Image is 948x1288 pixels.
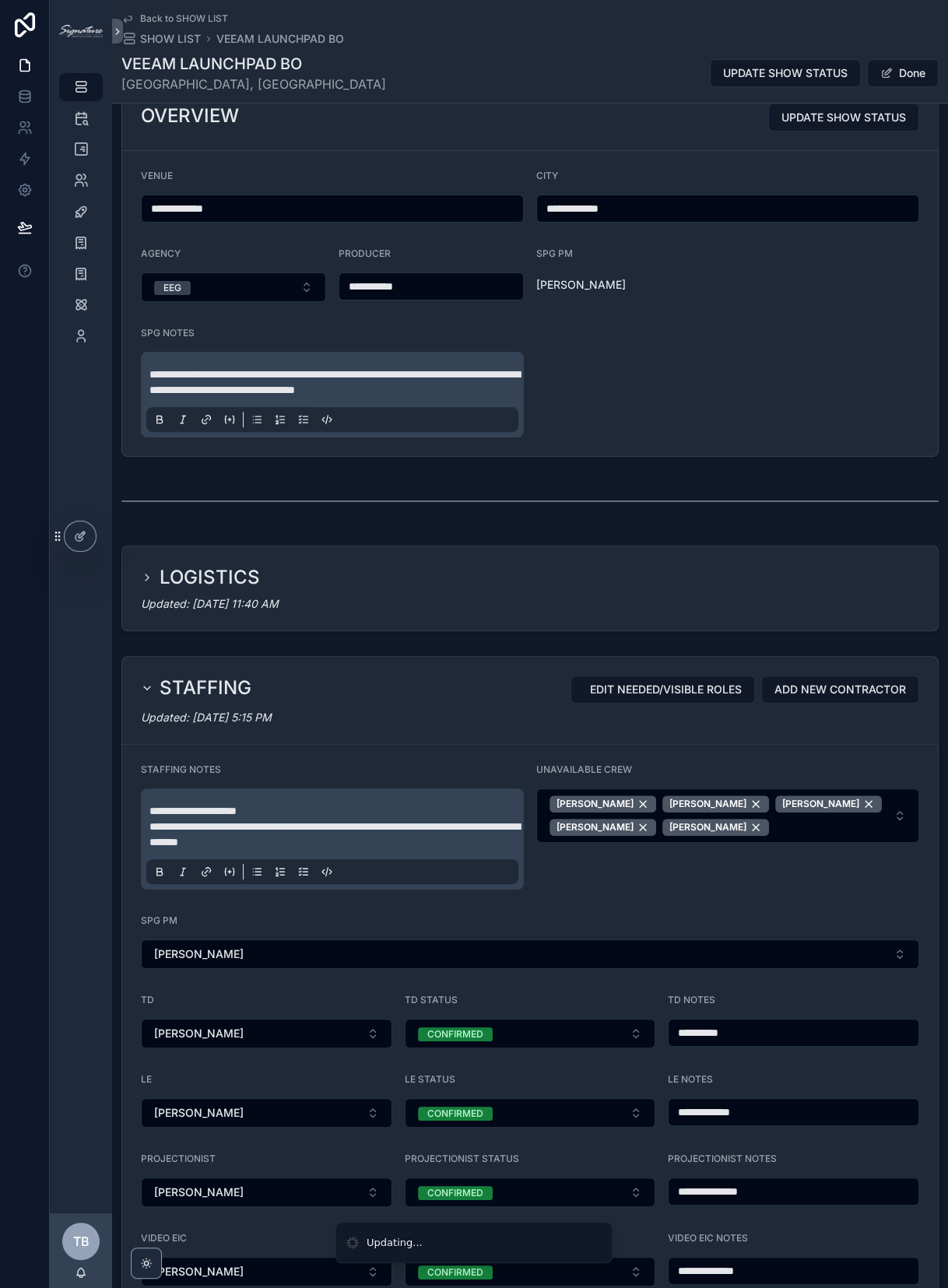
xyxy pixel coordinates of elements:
[141,170,173,181] span: VENUE
[405,1153,519,1164] span: PROJECTIONIST STATUS
[549,795,656,812] button: Unselect 226
[141,711,272,724] em: Updated: [DATE] 5:15 PM
[668,1073,713,1085] span: LE NOTES
[154,1184,244,1200] span: [PERSON_NAME]
[141,763,221,775] span: STAFFING NOTES
[140,12,228,25] span: Back to SHOW LIST
[557,821,634,834] span: [PERSON_NAME]
[405,1177,656,1207] button: Select Button
[723,65,848,81] span: UPDATE SHOW STATUS
[774,682,906,697] span: ADD NEW CONTRACTOR
[141,104,239,128] h2: OVERVIEW
[141,1177,392,1207] button: Select Button
[669,798,746,810] span: [PERSON_NAME]
[427,1027,483,1041] div: CONFIRMED
[154,1105,244,1121] span: [PERSON_NAME]
[141,247,181,259] span: AGENCY
[141,914,177,926] span: SPG PM
[141,597,279,610] em: Updated: [DATE] 11:40 AM
[141,1019,392,1048] button: Select Button
[536,247,573,259] span: SPG PM
[405,1257,656,1286] button: Select Button
[536,277,626,293] span: [PERSON_NAME]
[405,1073,455,1085] span: LE STATUS
[549,819,656,836] button: Unselect 109
[669,821,746,834] span: [PERSON_NAME]
[867,59,939,87] button: Done
[768,104,919,132] button: UPDATE SHOW STATUS
[662,819,769,836] button: Unselect 124
[405,1098,656,1128] button: Select Button
[141,1153,216,1164] span: PROJECTIONIST
[781,110,906,125] span: UPDATE SHOW STATUS
[405,1019,656,1048] button: Select Button
[160,565,260,590] h2: LOGISTICS
[557,798,634,810] span: [PERSON_NAME]
[590,682,742,697] span: EDIT NEEDED/VISIBLE ROLES
[571,676,755,704] button: EDIT NEEDED/VISIBLE ROLES
[141,994,154,1005] span: TD
[121,53,386,75] h1: VEEAM LAUNCHPAD BO
[662,795,769,812] button: Unselect 19
[141,272,326,302] button: Select Button
[50,62,112,370] div: scrollable content
[427,1186,483,1200] div: CONFIRMED
[536,763,632,775] span: UNAVAILABLE CREW
[367,1235,423,1251] div: Updating...
[405,994,458,1005] span: TD STATUS
[668,994,715,1005] span: TD NOTES
[141,1232,187,1244] span: VIDEO EIC
[121,12,228,25] a: Back to SHOW LIST
[668,1153,777,1164] span: PROJECTIONIST NOTES
[216,31,344,47] a: VEEAM LAUNCHPAD BO
[154,1264,244,1279] span: [PERSON_NAME]
[59,25,103,37] img: App logo
[710,59,861,87] button: UPDATE SHOW STATUS
[163,281,181,295] div: EEG
[536,788,919,843] button: Select Button
[73,1232,90,1251] span: TB
[141,1257,392,1286] button: Select Button
[141,939,919,969] button: Select Button
[141,327,195,339] span: SPG NOTES
[141,1098,392,1128] button: Select Button
[668,1232,748,1244] span: VIDEO EIC NOTES
[339,247,391,259] span: PRODUCER
[775,795,882,812] button: Unselect 67
[782,798,859,810] span: [PERSON_NAME]
[761,676,919,704] button: ADD NEW CONTRACTOR
[536,170,558,181] span: CITY
[141,1073,152,1085] span: LE
[121,75,386,93] span: [GEOGRAPHIC_DATA], [GEOGRAPHIC_DATA]
[121,31,201,47] a: SHOW LIST
[154,946,244,962] span: [PERSON_NAME]
[160,676,251,700] h2: STAFFING
[154,1026,244,1041] span: [PERSON_NAME]
[427,1265,483,1279] div: CONFIRMED
[140,31,201,47] span: SHOW LIST
[427,1107,483,1121] div: CONFIRMED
